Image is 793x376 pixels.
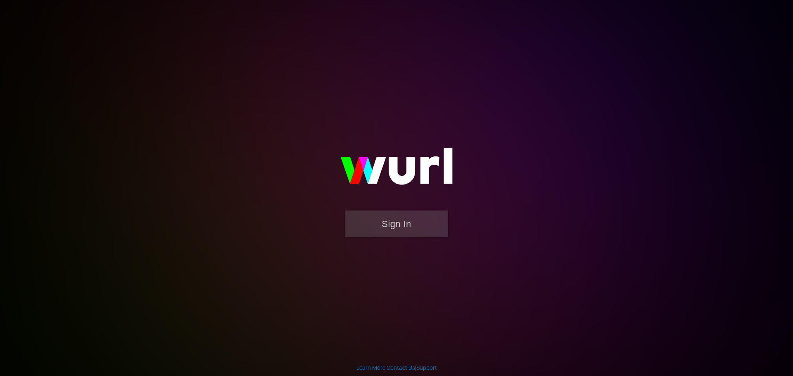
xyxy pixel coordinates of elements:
button: Sign In [345,210,448,237]
img: wurl-logo-on-black-223613ac3d8ba8fe6dc639794a292ebdb59501304c7dfd60c99c58986ef67473.svg [314,130,479,210]
a: Support [416,364,437,371]
a: Contact Us [387,364,415,371]
a: Learn More [356,364,385,371]
div: | | [356,364,437,372]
